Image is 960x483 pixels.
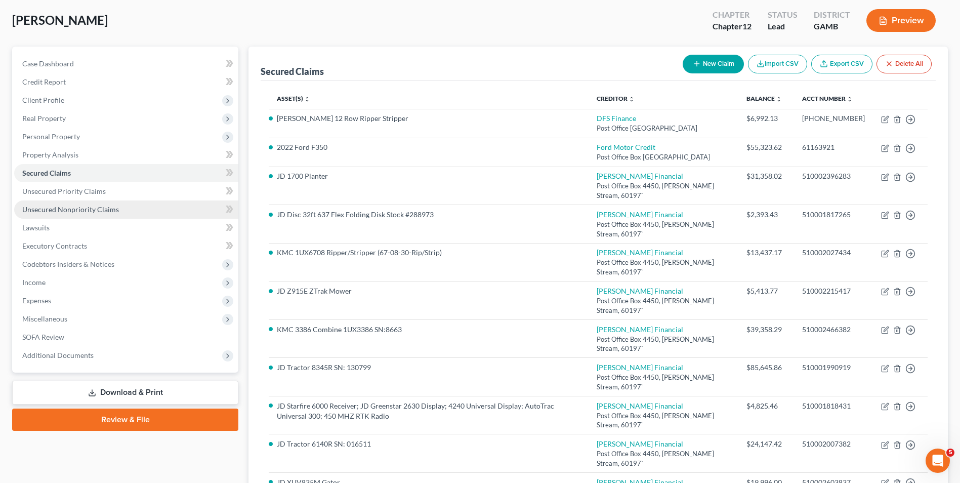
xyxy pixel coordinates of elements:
a: Creditor unfold_more [597,95,635,102]
span: Secured Claims [22,169,71,177]
a: Secured Claims [14,164,238,182]
div: Post Office Box 4450, [PERSON_NAME] Stream, 60197` [597,411,730,430]
a: Lawsuits [14,219,238,237]
a: Review & File [12,409,238,431]
a: Case Dashboard [14,55,238,73]
div: Chapter [713,21,752,32]
div: Post Office Box [GEOGRAPHIC_DATA] [597,152,730,162]
span: Codebtors Insiders & Notices [22,260,114,268]
iframe: Intercom live chat [926,449,950,473]
span: Additional Documents [22,351,94,359]
a: Executory Contracts [14,237,238,255]
li: JD Tractor 8345R SN: 130799 [277,363,580,373]
button: New Claim [683,55,744,73]
div: Post Office Box 4450, [PERSON_NAME] Stream, 60197` [597,335,730,353]
div: Post Office Box 4450, [PERSON_NAME] Stream, 60197` [597,296,730,315]
div: Status [768,9,798,21]
div: 510001990919 [802,363,865,373]
span: Lawsuits [22,223,50,232]
a: [PERSON_NAME] Financial [597,248,683,257]
span: 12 [742,21,752,31]
a: SOFA Review [14,328,238,346]
a: [PERSON_NAME] Financial [597,287,683,295]
span: Income [22,278,46,287]
div: 510002027434 [802,248,865,258]
div: $31,358.02 [746,171,786,181]
span: Executory Contracts [22,241,87,250]
button: Delete All [876,55,932,73]
li: JD Disc 32ft 637 Flex Folding Disk Stock #288973 [277,210,580,220]
div: Chapter [713,9,752,21]
a: Unsecured Priority Claims [14,182,238,200]
div: $55,323.62 [746,142,786,152]
a: Download & Print [12,381,238,405]
span: Expenses [22,296,51,305]
span: SOFA Review [22,333,64,341]
span: Case Dashboard [22,59,74,68]
span: Miscellaneous [22,314,67,323]
a: [PERSON_NAME] Financial [597,363,683,372]
li: [PERSON_NAME] 12 Row Ripper Stripper [277,113,580,124]
span: [PERSON_NAME] [12,13,108,27]
div: Lead [768,21,798,32]
a: Property Analysis [14,146,238,164]
button: Preview [866,9,936,32]
span: 5 [946,449,954,457]
li: KMC 1UX6708 Ripper/Stripper (67-08-30-Rip/Strip) [277,248,580,258]
div: $6,992.13 [746,113,786,124]
div: $2,393.43 [746,210,786,220]
div: GAMB [814,21,850,32]
span: Real Property [22,114,66,123]
a: Balance unfold_more [746,95,782,102]
div: 61163921 [802,142,865,152]
div: Post Office Box 4450, [PERSON_NAME] Stream, 60197` [597,220,730,238]
div: Post Office Box 4450, [PERSON_NAME] Stream, 60197` [597,449,730,468]
div: $5,413.77 [746,286,786,296]
div: 510002466382 [802,325,865,335]
a: Acct Number unfold_more [802,95,853,102]
li: JD Z915E ZTrak Mower [277,286,580,296]
div: Post Office Box 4450, [PERSON_NAME] Stream, 60197` [597,181,730,200]
div: $13,437.17 [746,248,786,258]
div: [PHONE_NUMBER] [802,113,865,124]
span: Client Profile [22,96,64,104]
li: JD 1700 Planter [277,171,580,181]
div: 510002396283 [802,171,865,181]
a: Export CSV [811,55,872,73]
a: [PERSON_NAME] Financial [597,172,683,180]
a: [PERSON_NAME] Financial [597,325,683,334]
div: Post Office Box 4450, [PERSON_NAME] Stream, 60197` [597,258,730,276]
span: Unsecured Nonpriority Claims [22,205,119,214]
span: Personal Property [22,132,80,141]
span: Unsecured Priority Claims [22,187,106,195]
div: District [814,9,850,21]
div: 510002215417 [802,286,865,296]
li: KMC 3386 Combine 1UX3386 SN:8663 [277,325,580,335]
div: $39,358.29 [746,325,786,335]
i: unfold_more [847,96,853,102]
li: 2022 Ford F350 [277,142,580,152]
div: 510002007382 [802,439,865,449]
a: Ford Motor Credit [597,143,655,151]
div: 510001818431 [802,401,865,411]
a: [PERSON_NAME] Financial [597,210,683,219]
i: unfold_more [304,96,310,102]
i: unfold_more [629,96,635,102]
span: Credit Report [22,77,66,86]
li: JD Starfire 6000 Receiver; JD Greenstar 2630 Display; 4240 Universal Display; AutoTrac Universal ... [277,401,580,421]
div: $24,147.42 [746,439,786,449]
a: [PERSON_NAME] Financial [597,401,683,410]
div: $4,825.46 [746,401,786,411]
i: unfold_more [776,96,782,102]
div: Post Office [GEOGRAPHIC_DATA] [597,124,730,133]
span: Property Analysis [22,150,78,159]
div: Secured Claims [261,65,324,77]
a: DFS Finance [597,114,636,123]
div: Post Office Box 4450, [PERSON_NAME] Stream, 60197` [597,373,730,391]
a: Credit Report [14,73,238,91]
button: Import CSV [748,55,807,73]
li: JD Tractor 6140R SN: 016511 [277,439,580,449]
a: [PERSON_NAME] Financial [597,439,683,448]
div: 510001817265 [802,210,865,220]
div: $85,645.86 [746,363,786,373]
